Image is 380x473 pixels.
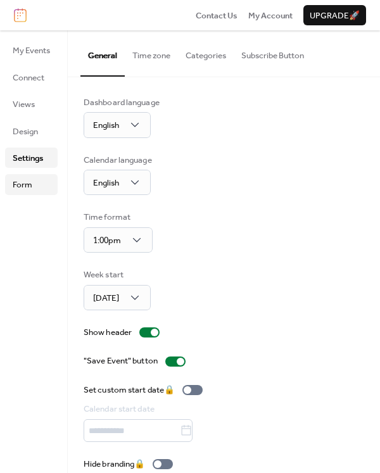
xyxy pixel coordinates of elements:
[84,154,152,167] div: Calendar language
[93,290,119,306] span: [DATE]
[310,9,360,22] span: Upgrade 🚀
[14,8,27,22] img: logo
[13,152,43,165] span: Settings
[84,355,158,367] div: "Save Event" button
[13,179,32,191] span: Form
[248,9,293,22] a: My Account
[5,67,58,87] a: Connect
[234,30,312,75] button: Subscribe Button
[93,232,121,249] span: 1:00pm
[5,174,58,194] a: Form
[13,44,50,57] span: My Events
[84,211,150,224] div: Time format
[5,148,58,168] a: Settings
[5,121,58,141] a: Design
[13,125,38,138] span: Design
[13,72,44,84] span: Connect
[93,117,119,134] span: English
[196,9,237,22] a: Contact Us
[13,98,35,111] span: Views
[125,30,178,75] button: Time zone
[303,5,366,25] button: Upgrade🚀
[84,96,160,109] div: Dashboard language
[178,30,234,75] button: Categories
[93,175,119,191] span: English
[5,94,58,114] a: Views
[80,30,125,76] button: General
[84,326,132,339] div: Show header
[84,268,148,281] div: Week start
[5,40,58,60] a: My Events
